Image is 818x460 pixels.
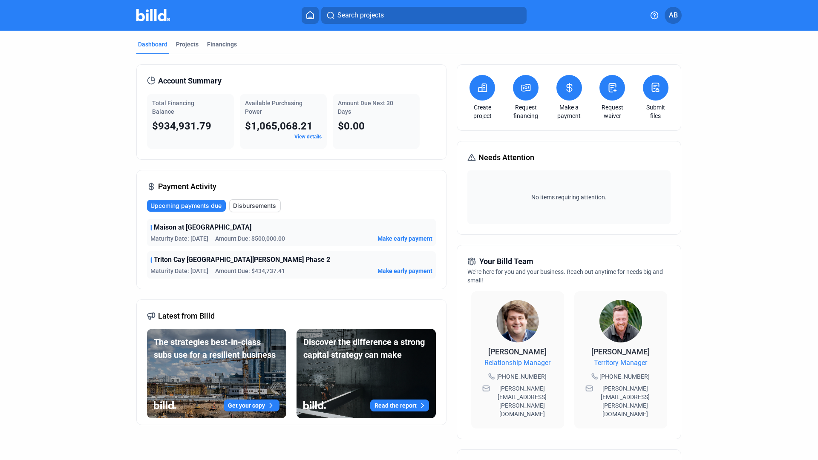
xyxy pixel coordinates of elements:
button: Make early payment [377,234,432,243]
div: Dashboard [138,40,167,49]
div: Discover the difference a strong capital strategy can make [303,336,429,361]
span: Territory Manager [594,358,647,368]
span: Maturity Date: [DATE] [150,267,208,275]
button: AB [665,7,682,24]
span: Needs Attention [478,152,534,164]
button: Read the report [370,400,429,411]
a: Create project [467,103,497,120]
span: $0.00 [338,120,365,132]
button: Make early payment [377,267,432,275]
span: Latest from Billd [158,310,215,322]
a: Request financing [511,103,541,120]
span: Disbursements [233,201,276,210]
button: Disbursements [229,199,281,212]
span: Account Summary [158,75,222,87]
span: [PHONE_NUMBER] [599,372,650,381]
button: Get your copy [224,400,279,411]
a: Make a payment [554,103,584,120]
span: Amount Due: $434,737.41 [215,267,285,275]
span: [PERSON_NAME] [488,347,547,356]
img: Territory Manager [599,300,642,342]
div: The strategies best-in-class subs use for a resilient business [154,336,279,361]
a: Submit files [641,103,671,120]
span: Payment Activity [158,181,216,193]
div: Financings [207,40,237,49]
img: Relationship Manager [496,300,539,342]
div: Projects [176,40,199,49]
span: [PERSON_NAME][EMAIL_ADDRESS][PERSON_NAME][DOMAIN_NAME] [595,384,656,418]
span: Maturity Date: [DATE] [150,234,208,243]
span: Upcoming payments due [150,201,222,210]
span: [PERSON_NAME] [591,347,650,356]
span: $1,065,068.21 [245,120,313,132]
span: AB [669,10,678,20]
span: [PHONE_NUMBER] [496,372,547,381]
img: Billd Company Logo [136,9,170,21]
span: Your Billd Team [479,256,533,267]
span: Triton Cay [GEOGRAPHIC_DATA][PERSON_NAME] Phase 2 [154,255,330,265]
a: Request waiver [597,103,627,120]
span: Total Financing Balance [152,100,194,115]
a: View details [294,134,322,140]
span: [PERSON_NAME][EMAIL_ADDRESS][PERSON_NAME][DOMAIN_NAME] [492,384,553,418]
span: Amount Due Next 30 Days [338,100,393,115]
span: Search projects [337,10,384,20]
button: Search projects [321,7,527,24]
button: Upcoming payments due [147,200,226,212]
span: Amount Due: $500,000.00 [215,234,285,243]
span: Relationship Manager [484,358,550,368]
span: Maison at [GEOGRAPHIC_DATA] [154,222,251,233]
span: We're here for you and your business. Reach out anytime for needs big and small! [467,268,663,284]
span: $934,931.79 [152,120,211,132]
span: Available Purchasing Power [245,100,302,115]
span: No items requiring attention. [471,193,667,201]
